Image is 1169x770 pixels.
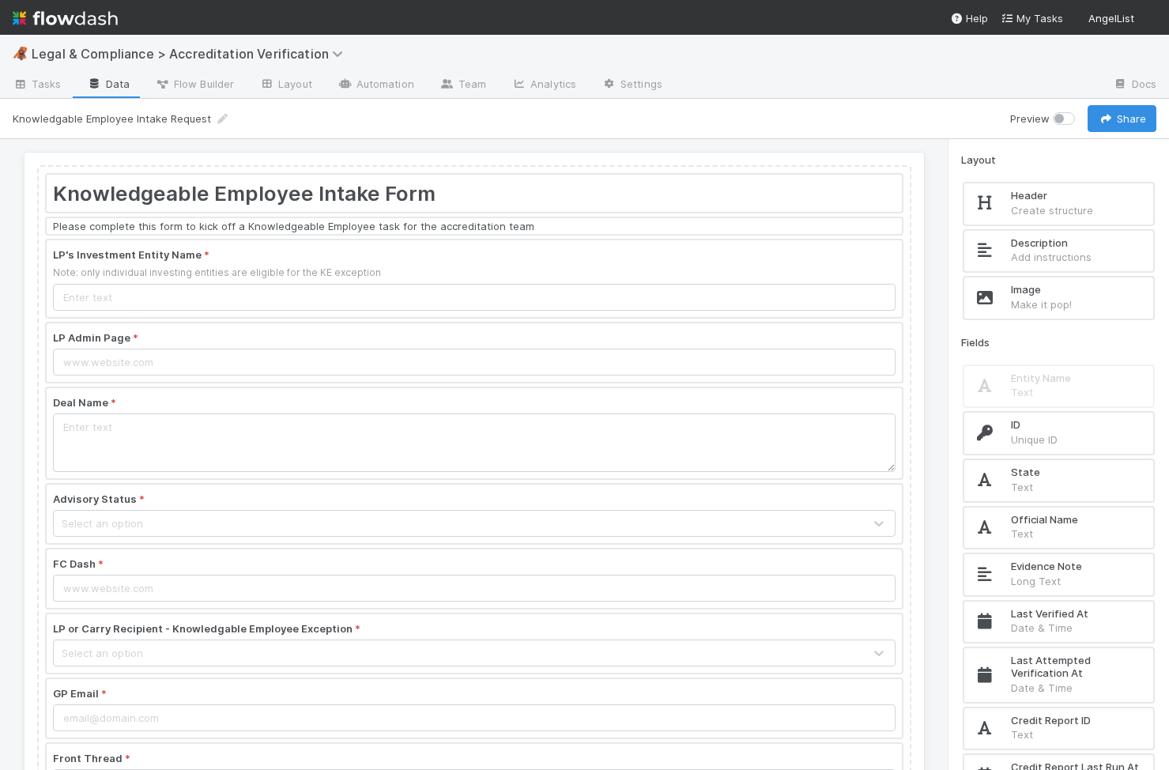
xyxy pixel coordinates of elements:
img: logo-inverted-e16ddd16eac7371096b0.svg [13,5,118,32]
h2: Description [1011,237,1147,250]
div: Knowledgable Employee Intake Request [13,111,230,126]
p: Text [1011,727,1147,742]
p: Long Text [1011,573,1147,589]
h2: Evidence Note [1011,561,1147,573]
h2: Credit Report ID [1011,715,1147,727]
p: Create structure [1011,202,1147,218]
a: Flow Builder [142,73,247,98]
div: Layout [961,152,1156,168]
p: Unique ID [1011,432,1147,447]
p: Text [1011,479,1147,495]
img: avatar_7d83f73c-397d-4044-baf2-bb2da42e298f.png [1141,11,1156,27]
a: Settings [589,73,675,98]
h2: State [1011,466,1147,479]
span: Flow Builder [155,76,234,92]
p: Text [1011,526,1147,542]
div: Help [950,10,988,26]
span: My Tasks [1001,12,1063,25]
p: Text [1011,384,1147,400]
h2: Image [1011,284,1147,296]
a: Team [427,73,499,98]
span: AngelList [1088,12,1134,25]
h2: Entity Name [1011,372,1147,385]
a: My Tasks [1001,10,1063,26]
a: Data [74,73,142,98]
p: Date & Time [1011,680,1147,696]
span: Legal & Compliance > Accreditation Verification [32,46,351,62]
div: Fields [961,334,1156,350]
span: 🦧 [13,47,28,60]
button: Share [1088,105,1156,132]
h2: Last Attempted Verification At [1011,655,1147,679]
a: Docs [1100,73,1169,98]
a: Automation [325,73,427,98]
p: Add instructions [1011,249,1147,265]
h2: Official Name [1011,514,1147,527]
h2: Last Verified At [1011,608,1147,621]
a: Analytics [499,73,589,98]
h2: Header [1011,190,1147,202]
span: Preview [1010,111,1050,126]
h2: ID [1011,419,1147,432]
p: Make it pop! [1011,296,1147,312]
p: Date & Time [1011,620,1147,636]
span: Tasks [13,76,62,92]
a: Layout [247,73,325,98]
